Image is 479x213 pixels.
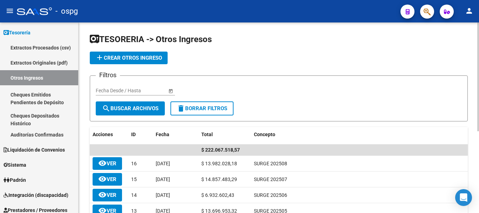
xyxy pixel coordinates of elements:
span: Integración (discapacidad) [4,191,68,199]
span: SURGE 202507 [254,177,287,182]
span: Ver [98,192,116,198]
mat-icon: person [465,7,473,15]
span: Liquidación de Convenios [4,146,65,154]
mat-icon: remove_red_eye [98,191,107,199]
span: Tesorería [4,29,31,36]
span: Padrón [4,176,26,184]
span: Crear Otros Ingreso [95,55,162,61]
button: Crear Otros Ingreso [90,52,168,64]
datatable-header-cell: Fecha [153,127,198,142]
mat-icon: add [95,53,104,62]
button: Ver [93,189,122,201]
input: Fecha inicio [96,88,121,94]
datatable-header-cell: Total [198,127,251,142]
span: Concepto [254,132,275,137]
span: SURGE 202508 [254,161,287,166]
span: Sistema [4,161,26,169]
span: $ 222.067.518,57 [201,147,240,153]
span: Buscar Archivos [102,105,158,112]
span: TESORERIA -> Otros Ingresos [90,34,212,44]
span: 14 [131,192,137,198]
datatable-header-cell: Acciones [90,127,128,142]
mat-icon: menu [6,7,14,15]
div: Open Intercom Messenger [455,189,472,206]
span: [DATE] [156,192,170,198]
button: Ver [93,173,122,186]
span: Ver [98,176,116,182]
span: [DATE] [156,177,170,182]
mat-icon: delete [177,104,185,113]
datatable-header-cell: Concepto [251,127,468,142]
span: $ 13.982.028,18 [201,161,237,166]
span: ID [131,132,136,137]
span: SURGE 202506 [254,192,287,198]
span: Fecha [156,132,169,137]
span: Borrar Filtros [177,105,227,112]
mat-icon: remove_red_eye [98,175,107,183]
span: $ 14.857.483,29 [201,177,237,182]
span: 15 [131,177,137,182]
button: Buscar Archivos [96,101,165,115]
button: Ver [93,157,122,170]
button: Open calendar [167,87,174,94]
span: Acciones [93,132,113,137]
datatable-header-cell: ID [128,127,153,142]
span: [DATE] [156,161,170,166]
button: Borrar Filtros [170,101,234,115]
span: Total [201,132,213,137]
h3: Filtros [96,70,120,80]
span: Ver [98,160,116,167]
span: $ 6.932.602,43 [201,192,234,198]
mat-icon: remove_red_eye [98,159,107,167]
span: - ospg [55,4,78,19]
mat-icon: search [102,104,110,113]
span: 16 [131,161,137,166]
input: Fecha fin [127,88,162,94]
